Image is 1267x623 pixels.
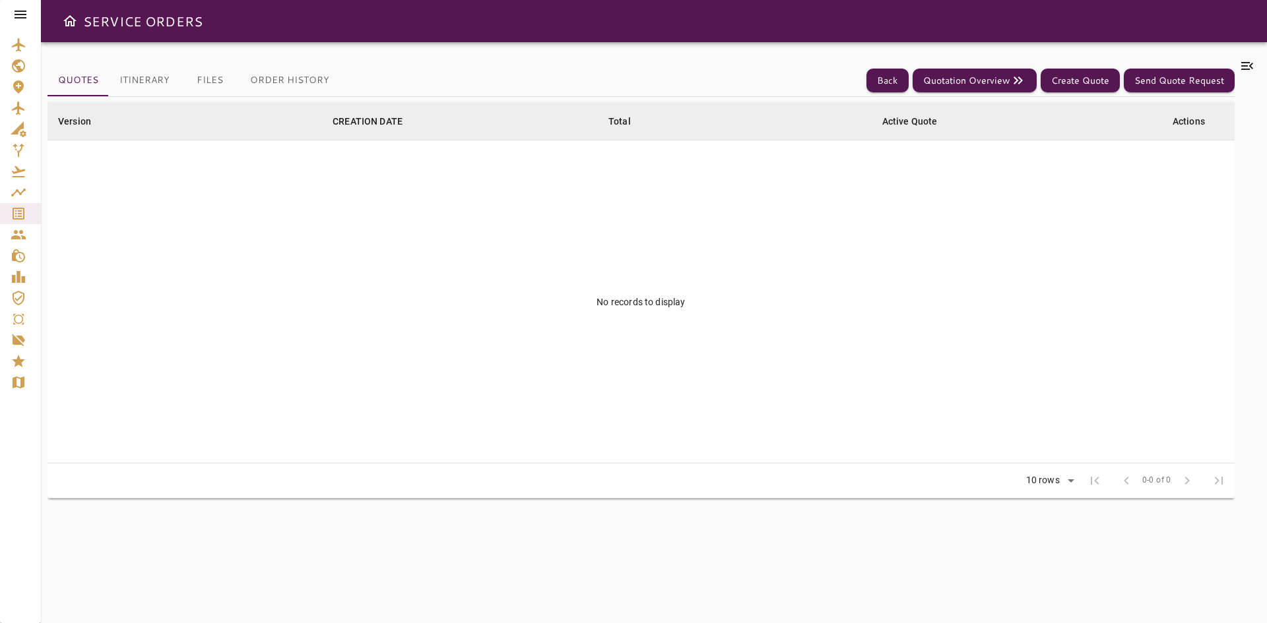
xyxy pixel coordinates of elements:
h6: SERVICE ORDERS [83,11,203,32]
span: Last Page [1203,465,1235,496]
button: Quotes [48,65,109,96]
button: Create Quote [1041,69,1120,93]
span: Next Page [1171,465,1203,496]
button: Order History [240,65,340,96]
button: Itinerary [109,65,180,96]
span: Version [58,113,108,129]
button: Back [866,69,909,93]
span: Previous Page [1111,465,1142,496]
span: 0-0 of 0 [1142,474,1171,487]
div: Active Quote [882,113,938,129]
div: 10 rows [1023,475,1063,486]
button: Open drawer [57,8,83,34]
div: CREATION DATE [333,113,403,129]
div: Version [58,113,91,129]
td: No records to display [48,140,1235,463]
button: Files [180,65,240,96]
button: Send Quote Request [1124,69,1235,93]
span: Active Quote [882,113,955,129]
span: CREATION DATE [333,113,420,129]
button: Quotation Overview [913,69,1037,93]
div: basic tabs example [48,65,340,96]
span: Total [608,113,648,129]
span: First Page [1079,465,1111,496]
div: Total [608,113,631,129]
div: 10 rows [1018,471,1079,490]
